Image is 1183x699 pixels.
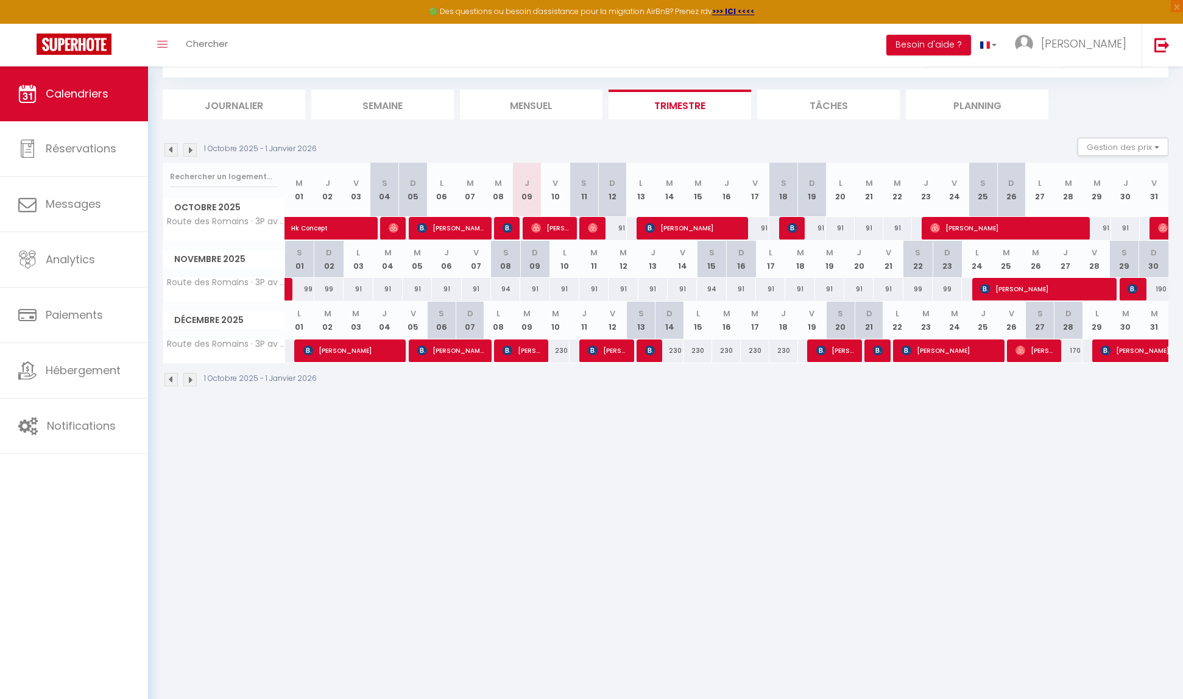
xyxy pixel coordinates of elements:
th: 28 [1054,302,1083,339]
abbr: J [1123,177,1128,189]
th: 14 [655,302,684,339]
span: Réservations [46,141,116,156]
th: 23 [912,163,941,217]
th: 12 [598,163,627,217]
th: 01 [285,163,314,217]
abbr: M [352,308,359,319]
div: 91 [579,278,609,300]
abbr: M [826,247,833,258]
th: 13 [638,241,668,278]
th: 08 [484,302,513,339]
span: [PERSON_NAME] [303,339,399,362]
abbr: D [738,247,744,258]
th: 30 [1111,163,1140,217]
abbr: L [297,308,301,319]
div: 91 [403,278,432,300]
th: 31 [1140,163,1168,217]
abbr: J [923,177,928,189]
div: 91 [1111,217,1140,240]
li: Journalier [163,90,305,119]
div: 91 [874,278,903,300]
abbr: L [1038,177,1042,189]
div: 91 [373,278,403,300]
abbr: L [356,247,360,258]
div: 230 [683,339,712,362]
span: Décembre 2025 [163,311,284,329]
th: 02 [313,163,342,217]
abbr: S [439,308,444,319]
th: 03 [342,302,370,339]
abbr: J [856,247,861,258]
th: 12 [609,241,638,278]
th: 14 [668,241,697,278]
th: 29 [1082,163,1111,217]
th: 22 [903,241,933,278]
th: 06 [432,241,461,278]
li: Trimestre [609,90,751,119]
abbr: M [1122,308,1129,319]
abbr: J [651,247,655,258]
th: 17 [741,302,769,339]
abbr: M [894,177,901,189]
th: 15 [683,302,712,339]
abbr: J [444,247,449,258]
div: 230 [542,339,570,362]
th: 02 [313,302,342,339]
abbr: V [752,177,758,189]
a: Chercher [177,24,237,66]
span: [PERSON_NAME] [503,339,541,362]
th: 04 [373,241,403,278]
th: 26 [997,163,1026,217]
th: 25 [969,163,997,217]
abbr: L [639,177,643,189]
th: 24 [940,302,969,339]
abbr: M [666,177,673,189]
div: 170 [1054,339,1083,362]
th: 16 [727,241,756,278]
th: 15 [683,163,712,217]
abbr: S [980,177,986,189]
abbr: D [609,177,615,189]
div: 91 [609,278,638,300]
div: 91 [826,217,855,240]
abbr: M [723,308,730,319]
abbr: M [384,247,392,258]
abbr: L [769,247,772,258]
span: [PERSON_NAME] [816,339,855,362]
span: [PERSON_NAME] [1015,339,1054,362]
th: 30 [1111,302,1140,339]
span: [PERSON_NAME] [389,216,398,240]
div: 91 [344,278,373,300]
abbr: D [809,177,815,189]
img: logout [1154,37,1170,52]
th: 22 [883,163,912,217]
li: Planning [906,90,1048,119]
abbr: D [666,308,673,319]
th: 11 [570,163,598,217]
div: 94 [697,278,726,300]
th: 04 [370,302,399,339]
abbr: M [797,247,804,258]
span: [PERSON_NAME] [930,216,1083,240]
th: 27 [1026,163,1054,217]
span: [PERSON_NAME] [873,339,883,362]
span: Novembre 2025 [163,250,284,268]
abbr: D [467,308,473,319]
th: 06 [427,302,456,339]
abbr: S [503,247,509,258]
abbr: S [1037,308,1043,319]
abbr: V [809,308,814,319]
th: 27 [1026,302,1054,339]
abbr: D [1151,247,1157,258]
abbr: S [581,177,587,189]
img: Super Booking [37,34,111,55]
abbr: D [1008,177,1014,189]
abbr: V [952,177,957,189]
p: 1 Octobre 2025 - 1 Janvier 2026 [204,373,317,385]
a: [PERSON_NAME] [285,278,291,301]
div: 91 [844,278,874,300]
span: Route des Romains · 3P av parking au calme et proche du centre [165,217,287,226]
span: Hk Concept [291,210,375,233]
th: 01 [285,302,314,339]
th: 24 [962,241,991,278]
